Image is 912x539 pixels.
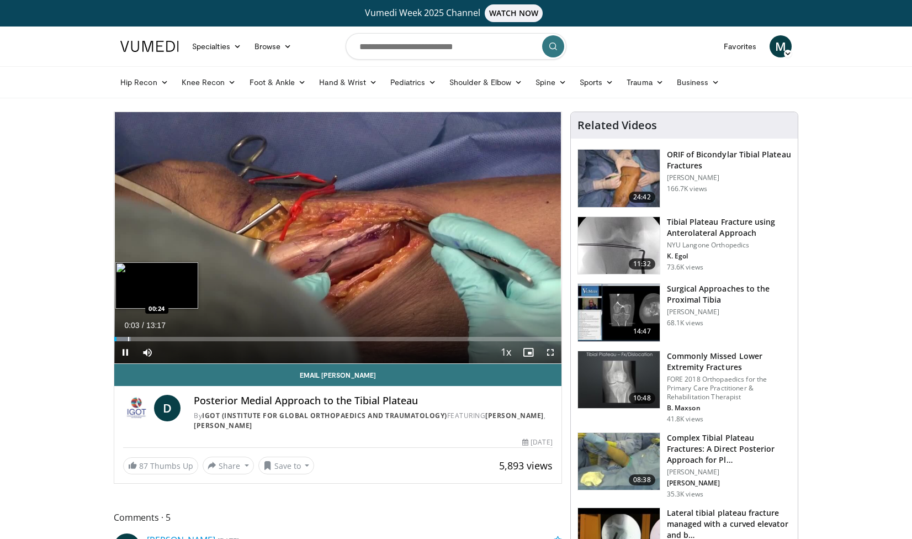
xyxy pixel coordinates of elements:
h3: Commonly Missed Lower Extremity Fractures [667,351,791,373]
span: 08:38 [629,474,655,485]
p: 41.8K views [667,415,703,424]
a: IGOT (Institute for Global Orthopaedics and Traumatology) [202,411,447,420]
span: 24:42 [629,192,655,203]
span: 87 [139,461,148,471]
span: 0:03 [124,321,139,330]
span: 10:48 [629,393,655,404]
span: WATCH NOW [485,4,543,22]
span: / [142,321,144,330]
img: image.jpeg [115,262,198,309]
span: 11:32 [629,258,655,269]
a: Pediatrics [384,71,443,93]
img: 4aa379b6-386c-4fb5-93ee-de5617843a87.150x105_q85_crop-smart_upscale.jpg [578,351,660,409]
button: Mute [136,341,158,363]
a: Hip Recon [114,71,175,93]
button: Share [203,457,254,474]
p: B. Maxson [667,404,791,413]
a: 11:32 Tibial Plateau Fracture using Anterolateral Approach NYU Langone Orthopedics K. Egol 73.6K ... [577,216,791,275]
h3: ORIF of Bicondylar Tibial Plateau Fractures [667,149,791,171]
img: 9nZFQMepuQiumqNn4xMDoxOjBzMTt2bJ.150x105_q85_crop-smart_upscale.jpg [578,217,660,274]
p: 166.7K views [667,184,707,193]
h4: Related Videos [577,119,657,132]
img: IGOT (Institute for Global Orthopaedics and Traumatology) [123,395,150,421]
a: Shoulder & Elbow [443,71,529,93]
a: Spine [529,71,572,93]
div: [DATE] [522,437,552,447]
button: Fullscreen [539,341,561,363]
a: 24:42 ORIF of Bicondylar Tibial Plateau Fractures [PERSON_NAME] 166.7K views [577,149,791,208]
video-js: Video Player [114,112,561,364]
img: a3c47f0e-2ae2-4b3a-bf8e-14343b886af9.150x105_q85_crop-smart_upscale.jpg [578,433,660,490]
p: [PERSON_NAME] [667,468,791,477]
button: Pause [114,341,136,363]
a: M [770,35,792,57]
a: Sports [573,71,621,93]
img: Levy_Tib_Plat_100000366_3.jpg.150x105_q85_crop-smart_upscale.jpg [578,150,660,207]
p: K. Egol [667,252,791,261]
a: 08:38 Complex Tibial Plateau Fractures: A Direct Posterior Approach for Pl… [PERSON_NAME] [PERSON... [577,432,791,499]
button: Save to [258,457,315,474]
div: Progress Bar [114,337,561,341]
input: Search topics, interventions [346,33,566,60]
a: Trauma [620,71,670,93]
span: 13:17 [146,321,166,330]
a: Knee Recon [175,71,243,93]
span: Comments 5 [114,510,562,525]
a: Specialties [185,35,248,57]
p: 68.1K views [667,319,703,327]
a: Browse [248,35,299,57]
a: Email [PERSON_NAME] [114,364,561,386]
a: [PERSON_NAME] [485,411,544,420]
div: By FEATURING , [194,411,553,431]
a: 14:47 Surgical Approaches to the Proximal Tibia [PERSON_NAME] 68.1K views [577,283,791,342]
p: [PERSON_NAME] [667,308,791,316]
a: Vumedi Week 2025 ChannelWATCH NOW [122,4,790,22]
a: Favorites [717,35,763,57]
button: Playback Rate [495,341,517,363]
p: NYU Langone Orthopedics [667,241,791,250]
a: Hand & Wrist [312,71,384,93]
span: 14:47 [629,326,655,337]
a: D [154,395,181,421]
h3: Tibial Plateau Fracture using Anterolateral Approach [667,216,791,239]
p: 73.6K views [667,263,703,272]
a: 87 Thumbs Up [123,457,198,474]
img: VuMedi Logo [120,41,179,52]
a: [PERSON_NAME] [194,421,252,430]
h3: Complex Tibial Plateau Fractures: A Direct Posterior Approach for Pl… [667,432,791,466]
p: [PERSON_NAME] [667,479,791,488]
span: 5,893 views [499,459,553,472]
p: FORE 2018 Orthopaedics for the Primary Care Practitioner & Rehabilitation Therapist [667,375,791,401]
a: Business [670,71,727,93]
a: Foot & Ankle [243,71,313,93]
p: [PERSON_NAME] [667,173,791,182]
img: DA_UIUPltOAJ8wcH4xMDoxOjB1O8AjAz.150x105_q85_crop-smart_upscale.jpg [578,284,660,341]
a: 10:48 Commonly Missed Lower Extremity Fractures FORE 2018 Orthopaedics for the Primary Care Pract... [577,351,791,424]
p: 35.3K views [667,490,703,499]
h4: Posterior Medial Approach to the Tibial Plateau [194,395,553,407]
h3: Surgical Approaches to the Proximal Tibia [667,283,791,305]
button: Enable picture-in-picture mode [517,341,539,363]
